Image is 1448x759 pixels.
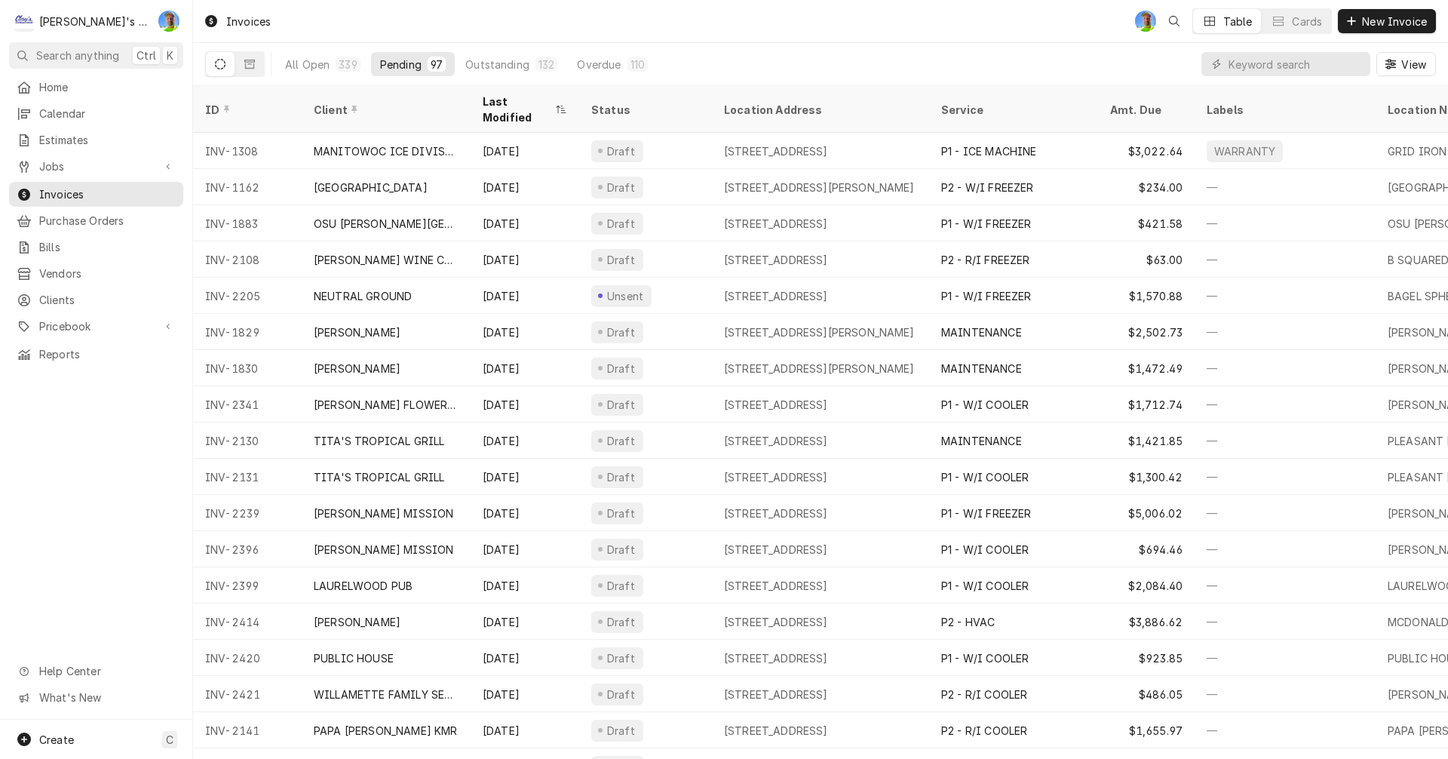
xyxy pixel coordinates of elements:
div: — [1195,423,1376,459]
a: Purchase Orders [9,208,183,233]
span: Search anything [36,48,119,63]
div: $421.58 [1098,205,1195,241]
div: [DATE] [471,604,579,640]
span: Jobs [39,158,153,174]
div: P1 - W/I FREEZER [941,505,1032,521]
div: [DATE] [471,676,579,712]
input: Keyword search [1229,52,1363,76]
div: — [1195,712,1376,748]
div: Draft [605,324,637,340]
div: INV-2420 [193,640,302,676]
div: P1 - W/I COOLER [941,397,1029,413]
div: — [1195,531,1376,567]
div: TITA'S TROPICAL GRILL [314,433,444,449]
div: — [1195,169,1376,205]
div: Client [314,102,456,118]
div: — [1195,495,1376,531]
div: — [1195,241,1376,278]
div: Table [1223,14,1253,29]
div: Last Modified [483,94,552,125]
div: $486.05 [1098,676,1195,712]
span: Vendors [39,266,176,281]
div: GA [1135,11,1156,32]
div: $2,502.73 [1098,314,1195,350]
div: Amt. Due [1110,102,1180,118]
div: Draft [605,433,637,449]
div: [DATE] [471,314,579,350]
a: Go to Jobs [9,154,183,179]
div: $694.46 [1098,531,1195,567]
div: INV-1308 [193,133,302,169]
div: [PERSON_NAME] WINE CELLARS [314,252,459,268]
button: View [1376,52,1436,76]
div: [DATE] [471,241,579,278]
div: MAINTENANCE [941,433,1022,449]
div: [STREET_ADDRESS] [724,288,828,304]
div: Draft [605,252,637,268]
div: [STREET_ADDRESS] [724,723,828,739]
a: Go to Help Center [9,659,183,684]
div: GA [158,11,179,32]
div: TITA'S TROPICAL GRILL [314,469,444,485]
div: INV-2205 [193,278,302,314]
span: C [166,732,173,748]
div: [STREET_ADDRESS] [724,687,828,702]
div: Overdue [577,57,621,72]
a: Bills [9,235,183,260]
div: [DATE] [471,640,579,676]
div: Draft [605,180,637,195]
div: [DATE] [471,278,579,314]
div: [STREET_ADDRESS] [724,216,828,232]
div: P1 - W/I FREEZER [941,288,1032,304]
span: View [1398,57,1429,72]
div: C [14,11,35,32]
div: P2 - R/I FREEZER [941,252,1030,268]
button: Search anythingCtrlK [9,42,183,69]
div: [DATE] [471,386,579,423]
div: [DATE] [471,423,579,459]
div: [STREET_ADDRESS] [724,505,828,521]
div: PUBLIC HOUSE [314,650,394,666]
span: Estimates [39,132,176,148]
div: $1,712.74 [1098,386,1195,423]
div: [DATE] [471,495,579,531]
div: P1 - W/I COOLER [941,578,1029,594]
div: — [1195,604,1376,640]
a: Reports [9,342,183,367]
div: [DATE] [471,133,579,169]
button: Open search [1162,9,1186,33]
div: Draft [605,143,637,159]
div: $1,472.49 [1098,350,1195,386]
div: P1 - W/I COOLER [941,469,1029,485]
div: MAINTENANCE [941,361,1022,376]
div: $1,655.97 [1098,712,1195,748]
div: Draft [605,469,637,485]
div: $3,886.62 [1098,604,1195,640]
div: [DATE] [471,459,579,495]
div: [STREET_ADDRESS] [724,578,828,594]
span: Invoices [39,186,176,202]
div: INV-1883 [193,205,302,241]
div: [STREET_ADDRESS] [724,252,828,268]
div: 97 [431,57,443,72]
div: $234.00 [1098,169,1195,205]
div: [STREET_ADDRESS] [724,542,828,558]
div: [STREET_ADDRESS][PERSON_NAME] [724,180,915,195]
div: All Open [285,57,330,72]
span: Clients [39,292,176,308]
div: [DATE] [471,567,579,604]
div: — [1195,386,1376,423]
div: P1 - ICE MACHINE [941,143,1037,159]
div: [DATE] [471,712,579,748]
div: [DATE] [471,531,579,567]
div: — [1195,640,1376,676]
div: — [1195,676,1376,712]
div: ID [205,102,287,118]
div: Draft [605,578,637,594]
div: P1 - W/I FREEZER [941,216,1032,232]
div: P1 - W/I COOLER [941,542,1029,558]
div: 339 [339,57,357,72]
div: $5,006.02 [1098,495,1195,531]
div: MAINTENANCE [941,324,1022,340]
div: P1 - W/I COOLER [941,650,1029,666]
